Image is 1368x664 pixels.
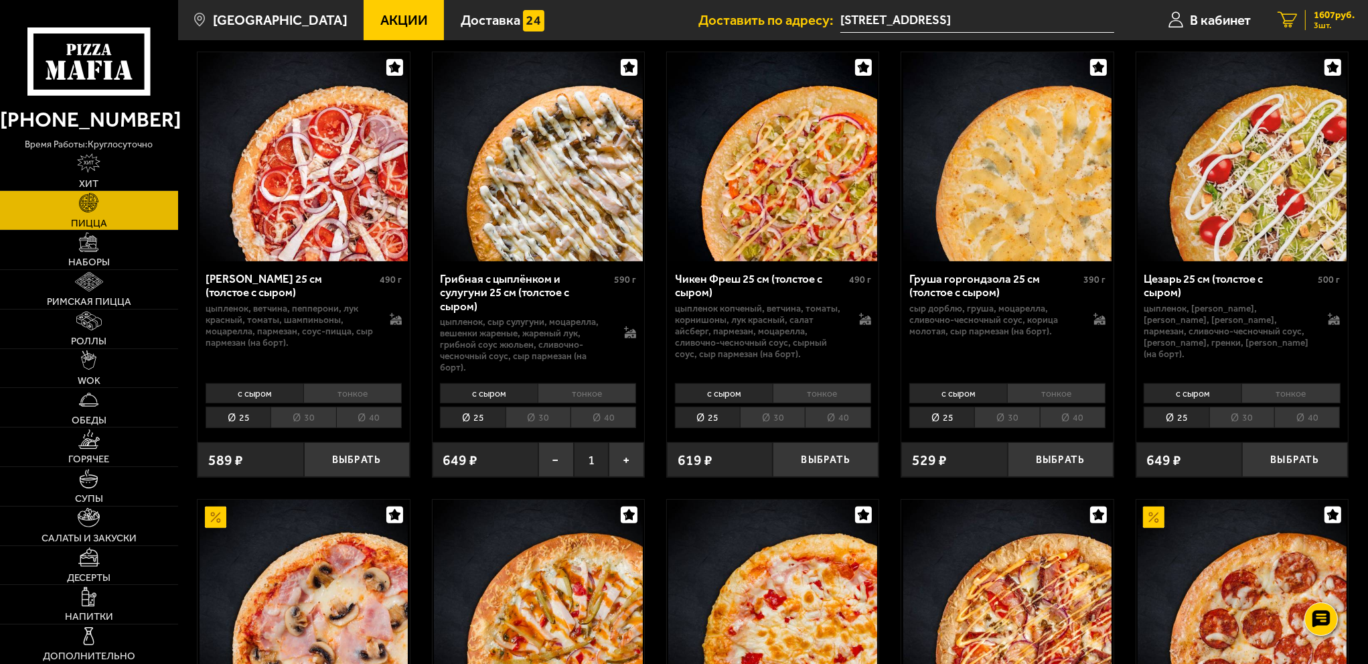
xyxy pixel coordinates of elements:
[909,407,974,428] li: 25
[909,272,1080,300] div: Груша горгондзола 25 см (толстое с сыром)
[205,507,226,528] img: Акционный
[206,383,303,403] li: с сыром
[1147,453,1182,467] span: 649 ₽
[614,274,636,285] span: 590 г
[304,442,410,477] button: Выбрать
[1190,13,1251,27] span: В кабинет
[271,407,335,428] li: 30
[303,383,402,403] li: тонкое
[1274,407,1340,428] li: 40
[773,442,879,477] button: Выбрать
[1241,383,1340,403] li: тонкое
[1144,303,1314,360] p: цыпленок, [PERSON_NAME], [PERSON_NAME], [PERSON_NAME], пармезан, сливочно-чесночный соус, [PERSON...
[213,13,348,27] span: [GEOGRAPHIC_DATA]
[678,453,712,467] span: 619 ₽
[909,303,1079,337] p: сыр дорблю, груша, моцарелла, сливочно-чесночный соус, корица молотая, сыр пармезан (на борт).
[43,651,135,661] span: Дополнительно
[675,303,845,360] p: цыпленок копченый, ветчина, томаты, корнишоны, лук красный, салат айсберг, пармезан, моцарелла, с...
[1144,407,1209,428] li: 25
[523,10,544,31] img: 15daf4d41897b9f0e9f617042186c801.svg
[773,383,871,403] li: тонкое
[538,383,636,403] li: тонкое
[849,274,871,285] span: 490 г
[440,407,505,428] li: 25
[78,376,100,386] span: WOK
[698,13,840,27] span: Доставить по адресу:
[675,272,846,300] div: Чикен Фреш 25 см (толстое с сыром)
[206,407,271,428] li: 25
[200,52,408,261] img: Петровская 25 см (толстое с сыром)
[71,218,107,228] span: Пицца
[538,442,574,477] button: −
[740,407,805,428] li: 30
[79,179,98,189] span: Хит
[440,383,538,403] li: с сыром
[1143,507,1164,528] img: Акционный
[1138,52,1347,261] img: Цезарь 25 см (толстое с сыром)
[42,533,137,543] span: Салаты и закуски
[206,272,376,300] div: [PERSON_NAME] 25 см (толстое с сыром)
[198,52,409,261] a: Петровская 25 см (толстое с сыром)
[461,13,520,27] span: Доставка
[47,297,131,307] span: Римская пицца
[668,52,877,261] img: Чикен Фреш 25 см (толстое с сыром)
[1136,52,1348,261] a: Цезарь 25 см (толстое с сыром)
[571,407,636,428] li: 40
[380,13,428,27] span: Акции
[1144,383,1241,403] li: с сыром
[805,407,870,428] li: 40
[909,383,1007,403] li: с сыром
[65,612,113,622] span: Напитки
[1209,407,1274,428] li: 30
[1008,442,1114,477] button: Выбрать
[974,407,1039,428] li: 30
[440,272,611,313] div: Грибная с цыплёнком и сулугуни 25 см (толстое с сыром)
[440,316,610,373] p: цыпленок, сыр сулугуни, моцарелла, вешенки жареные, жареный лук, грибной соус Жюльен, сливочно-че...
[1040,407,1106,428] li: 40
[1314,21,1355,30] span: 3 шт.
[68,257,110,267] span: Наборы
[206,303,376,348] p: цыпленок, ветчина, пепперони, лук красный, томаты, шампиньоны, моцарелла, пармезан, соус-пицца, с...
[840,8,1114,33] span: улица Ольминского, 13соор1
[675,383,773,403] li: с сыром
[1242,442,1348,477] button: Выбрать
[433,52,644,261] a: Грибная с цыплёнком и сулугуни 25 см (толстое с сыром)
[75,494,103,504] span: Супы
[675,407,740,428] li: 25
[903,52,1112,261] img: Груша горгондзола 25 см (толстое с сыром)
[208,453,243,467] span: 589 ₽
[72,415,106,425] span: Обеды
[68,454,109,464] span: Горячее
[336,407,402,428] li: 40
[667,52,879,261] a: Чикен Фреш 25 см (толстое с сыром)
[609,442,644,477] button: +
[1083,274,1106,285] span: 390 г
[840,8,1114,33] input: Ваш адрес доставки
[1144,272,1314,300] div: Цезарь 25 см (толстое с сыром)
[434,52,643,261] img: Грибная с цыплёнком и сулугуни 25 см (толстое с сыром)
[506,407,571,428] li: 30
[1314,10,1355,20] span: 1607 руб.
[901,52,1113,261] a: Груша горгондзола 25 см (толстое с сыром)
[1318,274,1340,285] span: 500 г
[912,453,947,467] span: 529 ₽
[380,274,402,285] span: 490 г
[71,336,106,346] span: Роллы
[67,573,110,583] span: Десерты
[443,453,478,467] span: 649 ₽
[574,442,609,477] span: 1
[1007,383,1106,403] li: тонкое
